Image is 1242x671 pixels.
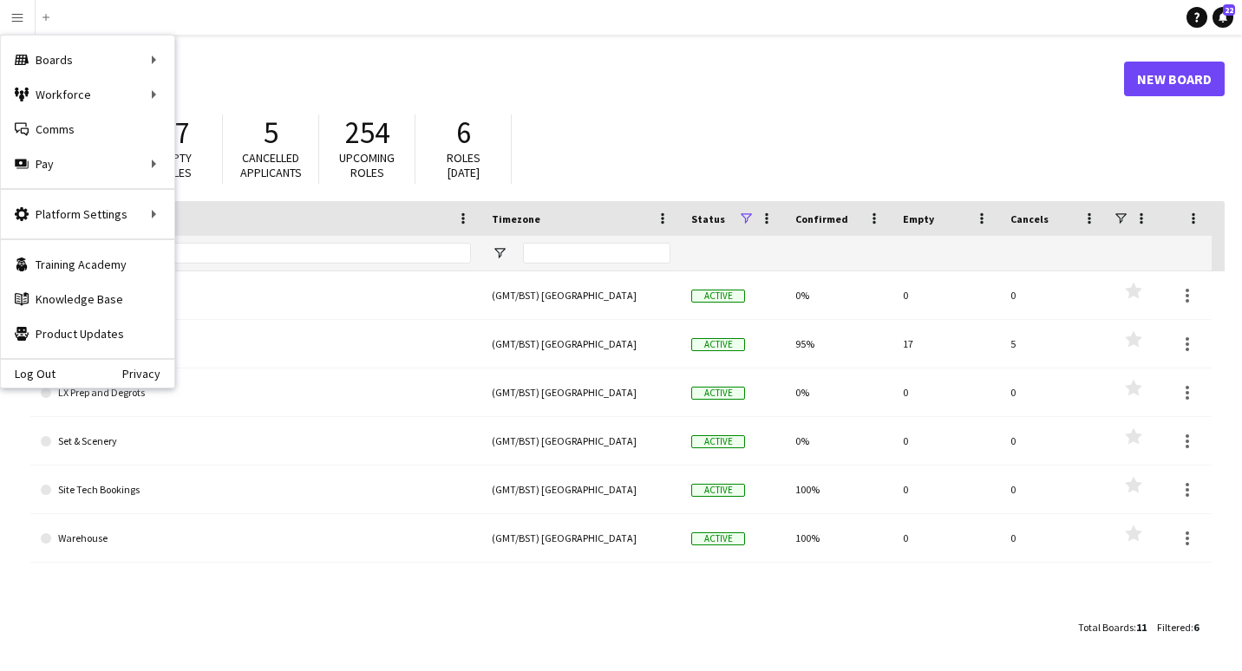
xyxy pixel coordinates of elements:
div: 0% [785,368,892,416]
div: 5 [1000,320,1108,368]
span: 6 [1193,621,1199,634]
input: Board name Filter Input [72,243,471,264]
a: Booking Board [41,271,471,320]
div: 0 [1000,368,1108,416]
div: 0 [892,466,1000,513]
div: Pay [1,147,174,181]
span: Active [691,532,745,545]
span: Active [691,387,745,400]
a: Comms [1,112,174,147]
input: Timezone Filter Input [523,243,670,264]
span: Cancelled applicants [240,150,302,180]
a: New Board [1124,62,1225,96]
span: 11 [1136,621,1147,634]
span: Active [691,435,745,448]
div: (GMT/BST) [GEOGRAPHIC_DATA] [481,271,681,319]
div: 100% [785,466,892,513]
div: (GMT/BST) [GEOGRAPHIC_DATA] [481,466,681,513]
a: Log Out [1,367,56,381]
div: (GMT/BST) [GEOGRAPHIC_DATA] [481,368,681,416]
span: 254 [345,114,389,152]
div: 0 [1000,466,1108,513]
span: Active [691,290,745,303]
div: 100% [785,514,892,562]
div: 0 [892,271,1000,319]
div: 0 [892,417,1000,465]
div: : [1078,610,1147,644]
div: 0 [892,514,1000,562]
div: Platform Settings [1,197,174,231]
a: Set & Scenery [41,417,471,466]
a: Warehouse [41,514,471,563]
div: 17 [892,320,1000,368]
a: Training Academy [1,247,174,282]
a: Site Tech Bookings [41,466,471,514]
span: Total Boards [1078,621,1134,634]
a: Privacy [122,367,174,381]
span: Filtered [1157,621,1191,634]
div: Boards [1,42,174,77]
div: 0 [892,368,1000,416]
span: Active [691,484,745,497]
span: 5 [264,114,278,152]
a: Product Updates [1,316,174,351]
a: Knowledge Base [1,282,174,316]
div: 0% [785,417,892,465]
span: Status [691,212,725,225]
div: (GMT/BST) [GEOGRAPHIC_DATA] [481,417,681,465]
span: Timezone [492,212,540,225]
div: 0 [1000,271,1108,319]
a: LX Prep and Degrots [41,368,471,417]
a: 22 [1213,7,1233,28]
div: Workforce [1,77,174,112]
span: Active [691,338,745,351]
div: : [1157,610,1199,644]
div: (GMT/BST) [GEOGRAPHIC_DATA] [481,320,681,368]
span: Confirmed [795,212,848,225]
button: Open Filter Menu [492,245,507,261]
h1: Boards [30,66,1124,92]
span: Cancels [1010,212,1049,225]
span: 22 [1223,4,1235,16]
div: 0 [1000,514,1108,562]
span: Upcoming roles [339,150,395,180]
span: Roles [DATE] [447,150,480,180]
span: Empty [903,212,934,225]
div: 0 [1000,417,1108,465]
div: (GMT/BST) [GEOGRAPHIC_DATA] [481,514,681,562]
div: 95% [785,320,892,368]
a: Live Events [41,320,471,368]
div: 0% [785,271,892,319]
span: 6 [456,114,471,152]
